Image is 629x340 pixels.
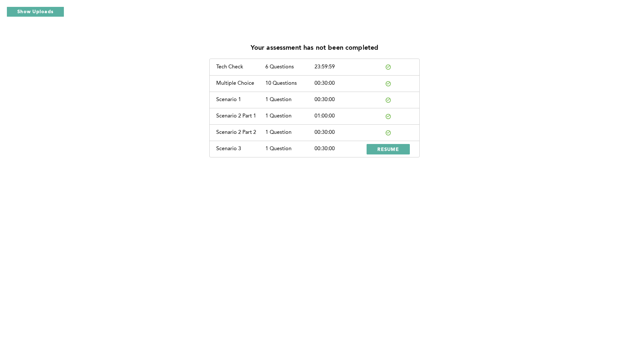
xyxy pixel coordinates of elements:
[314,64,364,70] div: 23:59:59
[265,113,314,119] div: 1 Question
[265,64,314,70] div: 6 Questions
[314,146,364,152] div: 00:30:00
[314,113,364,119] div: 01:00:00
[377,146,399,152] span: RESUME
[314,81,364,86] div: 00:30:00
[314,97,364,103] div: 00:30:00
[251,45,379,52] p: Your assessment has not been completed
[216,64,265,70] div: Tech Check
[367,144,410,154] button: RESUME
[265,146,314,152] div: 1 Question
[265,97,314,103] div: 1 Question
[7,7,64,17] button: Show Uploads
[216,130,265,135] div: Scenario 2 Part 2
[216,97,265,103] div: Scenario 1
[216,146,265,152] div: Scenario 3
[216,81,265,86] div: Multiple Choice
[314,130,364,135] div: 00:30:00
[216,113,265,119] div: Scenario 2 Part 1
[265,130,314,135] div: 1 Question
[265,81,314,86] div: 10 Questions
